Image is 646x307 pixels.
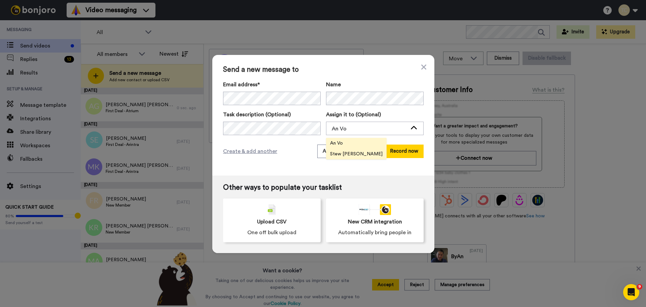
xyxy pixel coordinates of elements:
span: Upload CSV [257,218,287,226]
span: 9 [637,284,642,289]
span: Create & add another [223,147,277,155]
span: Automatically bring people in [338,228,411,237]
label: Email address* [223,81,321,89]
div: An Vo [332,125,407,133]
button: Record now [385,145,424,158]
span: One off bulk upload [247,228,296,237]
span: Stew [PERSON_NAME] [326,151,387,157]
div: animation [359,204,391,215]
span: Name [326,81,341,89]
label: Assign it to (Optional) [326,111,424,119]
iframe: Intercom live chat [623,284,639,300]
img: csv-grey.png [268,204,276,215]
span: Other ways to populate your tasklist [223,184,424,192]
label: Task description (Optional) [223,111,321,119]
span: An Vo [326,140,347,147]
span: New CRM integration [348,218,402,226]
span: Send a new message to [223,66,424,74]
button: Add and record later [317,145,376,158]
